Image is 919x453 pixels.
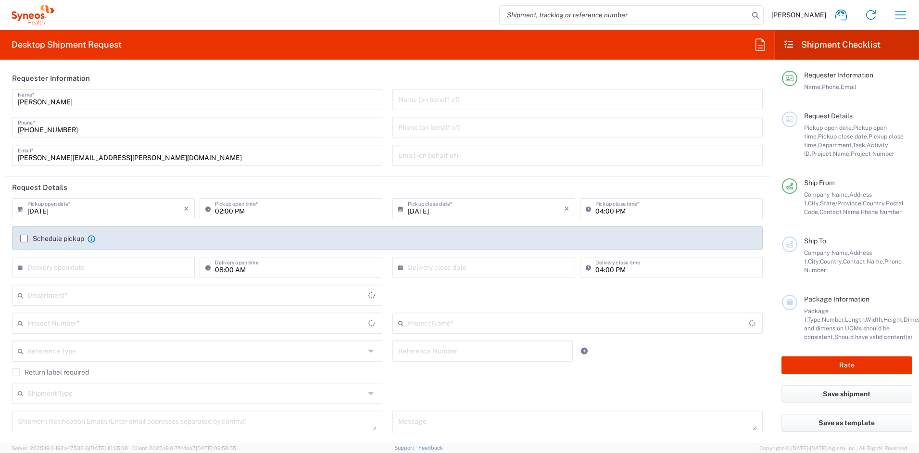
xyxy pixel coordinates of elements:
[781,414,912,432] button: Save as template
[12,39,122,50] h2: Desktop Shipment Request
[804,83,822,90] span: Name,
[818,133,869,140] span: Pickup close date,
[196,445,236,451] span: [DATE] 09:58:55
[834,333,912,340] span: Should have valid content(s)
[564,201,569,216] i: ×
[12,445,128,451] span: Server: 2025.19.0-192a4753216
[578,344,591,358] a: Add Reference
[807,316,822,323] span: Type,
[804,179,835,187] span: Ship From
[132,445,236,451] span: Client: 2025.19.0-7f44ea7
[12,74,90,83] h2: Requester Information
[804,191,849,198] span: Company Name,
[820,200,863,207] span: State/Province,
[804,237,826,245] span: Ship To
[843,258,884,265] span: Contact Name,
[883,316,904,323] span: Height,
[804,249,849,256] span: Company Name,
[866,316,883,323] span: Width,
[804,307,829,323] span: Package 1:
[781,356,912,374] button: Rate
[500,6,749,24] input: Shipment, tracking or reference number
[20,235,84,242] label: Schedule pickup
[771,11,826,19] span: [PERSON_NAME]
[818,141,853,149] span: Department,
[89,445,128,451] span: [DATE] 10:05:38
[822,83,841,90] span: Phone,
[851,150,894,157] span: Project Number
[759,444,907,453] span: Copyright © [DATE]-[DATE] Agistix Inc., All Rights Reserved
[808,200,820,207] span: City,
[804,112,853,120] span: Request Details
[841,83,856,90] span: Email
[804,71,873,79] span: Requester Information
[12,183,67,192] h2: Request Details
[783,39,881,50] h2: Shipment Checklist
[820,258,843,265] span: Country,
[819,208,861,215] span: Contact Name,
[808,258,820,265] span: City,
[822,316,845,323] span: Number,
[12,368,89,376] label: Return label required
[845,316,866,323] span: Length,
[418,445,443,451] a: Feedback
[811,150,851,157] span: Project Name,
[781,385,912,403] button: Save shipment
[853,141,867,149] span: Task,
[861,208,902,215] span: Phone Number
[184,201,189,216] i: ×
[804,295,869,303] span: Package Information
[804,124,853,131] span: Pickup open date,
[863,200,886,207] span: Country,
[394,445,418,451] a: Support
